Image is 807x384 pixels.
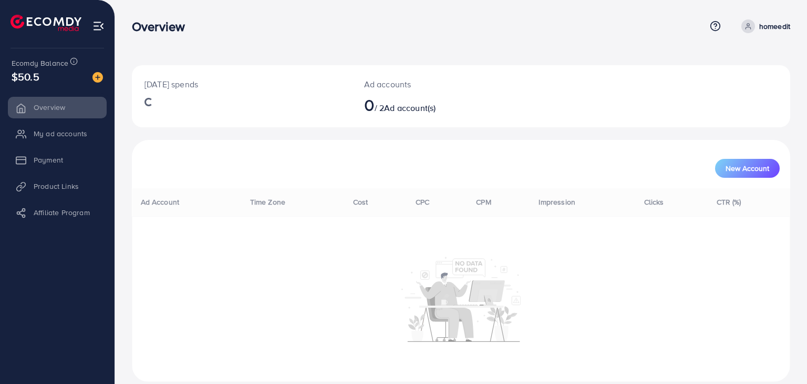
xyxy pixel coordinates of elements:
[11,15,81,31] img: logo
[12,58,68,68] span: Ecomdy Balance
[92,72,103,83] img: image
[92,20,105,32] img: menu
[726,165,769,172] span: New Account
[384,102,436,114] span: Ad account(s)
[364,78,503,90] p: Ad accounts
[144,78,339,90] p: [DATE] spends
[364,93,375,117] span: 0
[737,19,790,33] a: homeedit
[132,19,193,34] h3: Overview
[715,159,780,178] button: New Account
[759,20,790,33] p: homeedit
[12,69,39,84] span: $50.5
[364,95,503,115] h2: / 2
